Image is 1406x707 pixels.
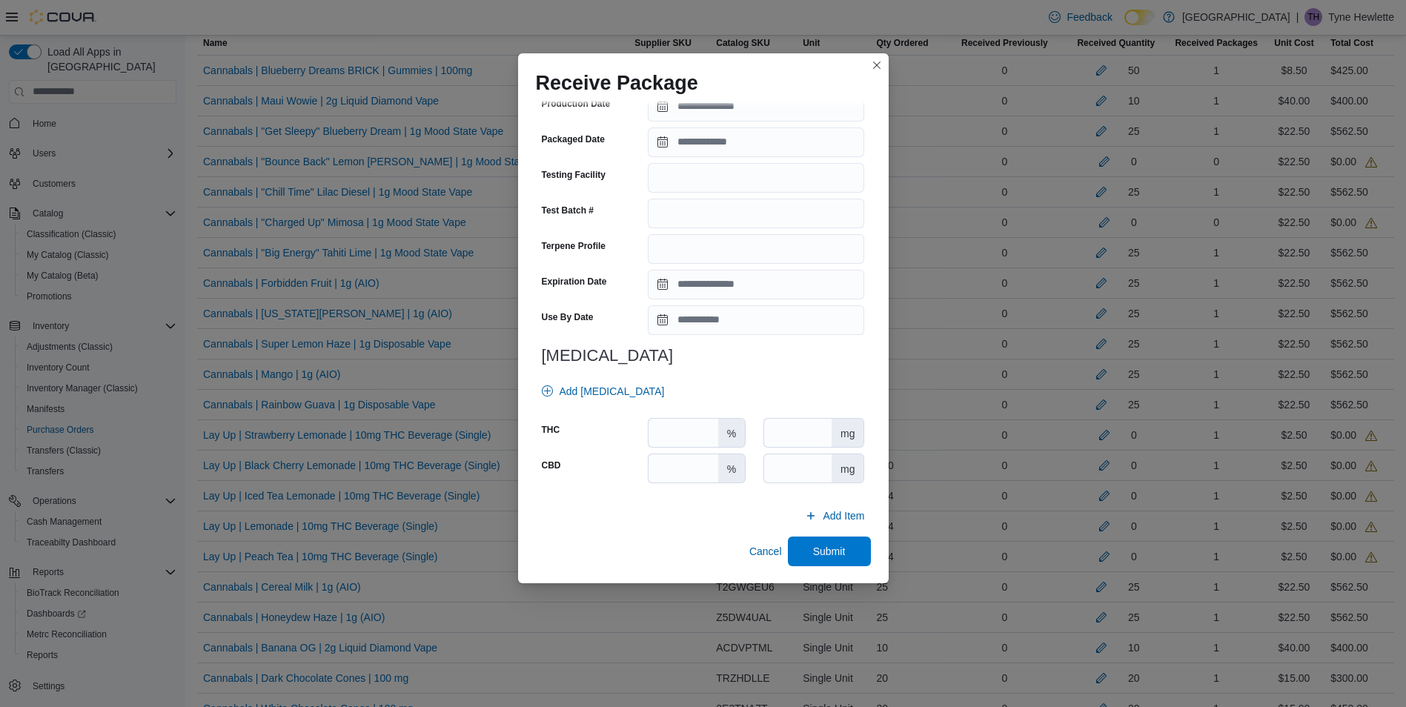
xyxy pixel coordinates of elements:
div: % [718,454,745,482]
input: Press the down key to open a popover containing a calendar. [648,270,864,299]
button: Closes this modal window [868,56,886,74]
h3: [MEDICAL_DATA] [542,347,865,365]
label: Packaged Date [542,133,605,145]
div: mg [832,454,863,482]
label: CBD [542,459,561,471]
label: Testing Facility [542,169,606,181]
button: Submit [788,537,871,566]
input: Press the down key to open a popover containing a calendar. [648,127,864,157]
span: Add [MEDICAL_DATA] [560,384,665,399]
button: Cancel [743,537,788,566]
span: Add Item [823,508,864,523]
label: Use By Date [542,311,594,323]
span: Cancel [749,544,782,559]
label: Test Batch # [542,205,594,216]
div: mg [832,419,863,447]
input: Press the down key to open a popover containing a calendar. [648,92,864,122]
h1: Receive Package [536,71,698,95]
button: Add Item [799,501,870,531]
label: Expiration Date [542,276,607,288]
div: % [718,419,745,447]
label: Terpene Profile [542,240,606,252]
input: Press the down key to open a popover containing a calendar. [648,305,864,335]
label: Production Date [542,98,611,110]
label: THC [542,424,560,436]
span: Submit [813,544,846,559]
button: Add [MEDICAL_DATA] [536,376,671,406]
